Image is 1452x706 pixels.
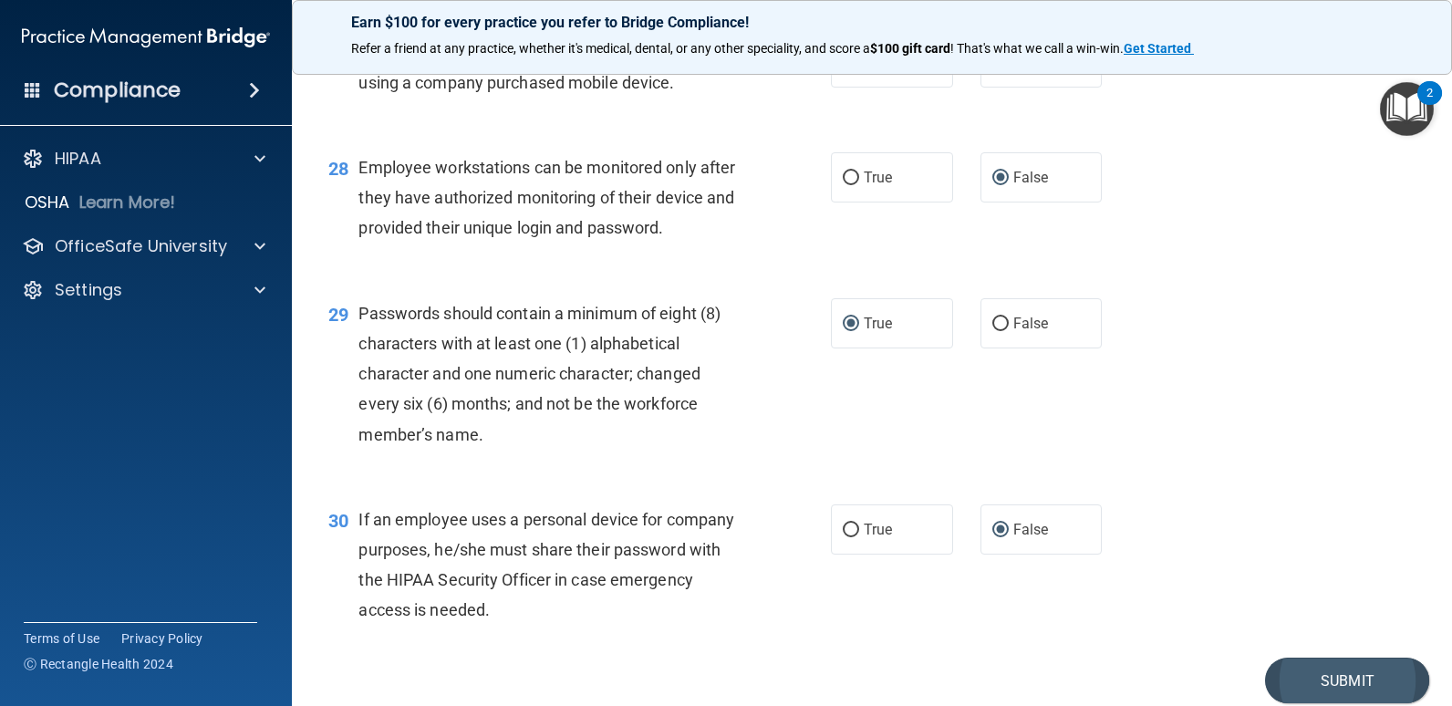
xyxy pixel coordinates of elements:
strong: $100 gift card [870,41,950,56]
div: 2 [1426,93,1433,117]
span: If an employee uses a personal device for company purposes, he/she must share their password with... [358,510,734,620]
span: False [1013,169,1049,186]
p: Learn More! [79,192,176,213]
a: OfficeSafe University [22,235,265,257]
strong: Get Started [1124,41,1191,56]
span: False [1013,315,1049,332]
h4: Compliance [54,78,181,103]
span: 29 [328,304,348,326]
p: Settings [55,279,122,301]
span: Ⓒ Rectangle Health 2024 [24,655,173,673]
img: PMB logo [22,19,270,56]
span: Refer a friend at any practice, whether it's medical, dental, or any other speciality, and score a [351,41,870,56]
span: Employee workstations can be monitored only after they have authorized monitoring of their device... [358,158,735,237]
span: 28 [328,158,348,180]
span: ! That's what we call a win-win. [950,41,1124,56]
p: Earn $100 for every practice you refer to Bridge Compliance! [351,14,1393,31]
input: True [843,171,859,185]
input: True [843,317,859,331]
input: False [992,524,1009,537]
button: Open Resource Center, 2 new notifications [1380,82,1434,136]
span: True [864,315,892,332]
span: True [864,521,892,538]
input: False [992,317,1009,331]
p: HIPAA [55,148,101,170]
p: OfficeSafe University [55,235,227,257]
span: It’s ok to text patients their ePHI so long as you are using a company purchased mobile device. [358,43,728,92]
input: False [992,171,1009,185]
a: Privacy Policy [121,629,203,648]
span: Passwords should contain a minimum of eight (8) characters with at least one (1) alphabetical cha... [358,304,721,444]
span: 30 [328,510,348,532]
span: True [864,169,892,186]
button: Submit [1265,658,1429,704]
a: Settings [22,279,265,301]
a: Terms of Use [24,629,99,648]
span: False [1013,521,1049,538]
a: Get Started [1124,41,1194,56]
a: HIPAA [22,148,265,170]
input: True [843,524,859,537]
p: OSHA [25,192,70,213]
